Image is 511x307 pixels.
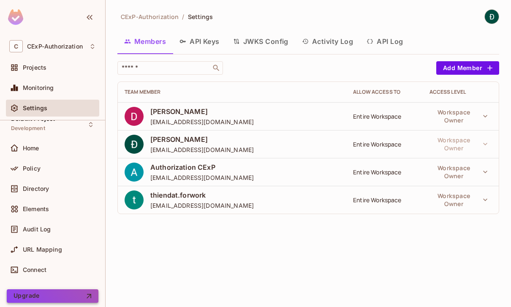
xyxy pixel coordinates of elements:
[125,107,144,126] img: ACg8ocK0K1VZNvYDUmJk2MEkrm5ZMXcHS5sb59JFdYswWvkwu--fFA=s96-c
[226,31,295,52] button: JWKS Config
[23,105,47,111] span: Settings
[173,31,226,52] button: API Keys
[150,135,254,144] span: [PERSON_NAME]
[353,89,416,95] div: Allow Access to
[23,246,62,253] span: URL Mapping
[125,190,144,209] img: ACg8ocLP7PdksGvqpn5z-TIQHfR7O4K2QS8AuffgXU2jFLSxfPgj=s96-c
[23,266,46,273] span: Connect
[125,135,144,154] img: ACg8ocLXkOXU6Q57barz0TMYq0RZw9prbCo0kuTMuXNftaeT9bQPWA=s96-c
[188,13,213,21] span: Settings
[360,31,410,52] button: API Log
[9,40,23,52] span: C
[23,64,46,71] span: Projects
[150,163,254,172] span: Authorization CExP
[150,107,254,116] span: [PERSON_NAME]
[295,31,360,52] button: Activity Log
[150,118,254,126] span: [EMAIL_ADDRESS][DOMAIN_NAME]
[23,226,51,233] span: Audit Log
[426,163,492,180] button: Workspace Owner
[23,185,49,192] span: Directory
[353,196,416,204] div: Entire Workspace
[117,31,173,52] button: Members
[150,146,254,154] span: [EMAIL_ADDRESS][DOMAIN_NAME]
[11,125,45,132] span: Development
[8,9,23,25] img: SReyMgAAAABJRU5ErkJggg==
[353,140,416,148] div: Entire Workspace
[121,13,179,21] span: CExP-Authorization
[150,190,254,200] span: thiendat.forwork
[150,174,254,182] span: [EMAIL_ADDRESS][DOMAIN_NAME]
[436,61,499,75] button: Add Member
[150,201,254,209] span: [EMAIL_ADDRESS][DOMAIN_NAME]
[429,89,492,95] div: Access Level
[426,136,492,152] button: Workspace Owner
[426,108,492,125] button: Workspace Owner
[125,163,144,182] img: ACg8ocL1fsX0wcinYU5UltH86dyFLyGGzk1ZKwvkWNJ0_eLAUmqhxg=s96-c
[426,191,492,208] button: Workspace Owner
[353,112,416,120] div: Entire Workspace
[485,10,499,24] img: Đình Phú Nguyễn
[125,89,340,95] div: Team Member
[23,84,54,91] span: Monitoring
[23,206,49,212] span: Elements
[23,165,41,172] span: Policy
[7,289,98,303] button: Upgrade
[182,13,184,21] li: /
[23,145,39,152] span: Home
[353,168,416,176] div: Entire Workspace
[27,43,83,50] span: Workspace: CExP-Authorization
